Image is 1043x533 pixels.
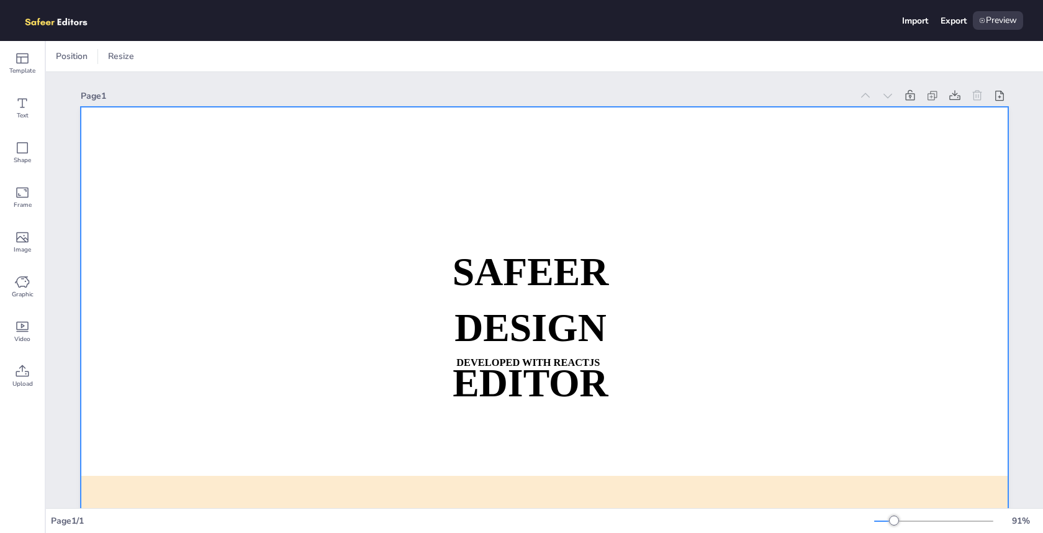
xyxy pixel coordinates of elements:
[14,200,32,210] span: Frame
[902,15,928,27] div: Import
[14,334,30,344] span: Video
[51,515,874,527] div: Page 1 / 1
[973,11,1023,30] div: Preview
[106,50,137,62] span: Resize
[14,155,31,165] span: Shape
[941,15,967,27] div: Export
[81,90,852,102] div: Page 1
[456,357,600,368] strong: DEVELOPED WITH REACTJS
[17,111,29,121] span: Text
[12,379,33,389] span: Upload
[20,11,106,30] img: logo.png
[14,245,31,255] span: Image
[453,306,608,404] strong: DESIGN EDITOR
[453,250,609,294] strong: SAFEER
[53,50,90,62] span: Position
[12,289,34,299] span: Graphic
[1006,515,1036,527] div: 91 %
[9,66,35,76] span: Template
